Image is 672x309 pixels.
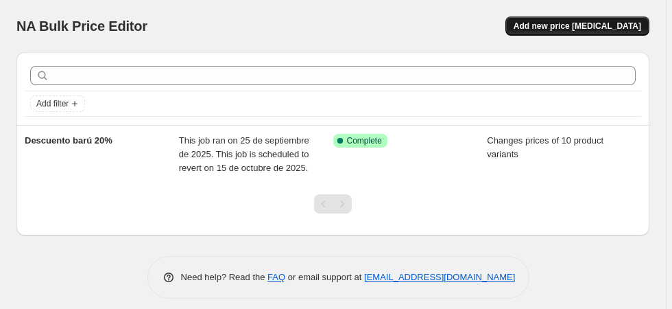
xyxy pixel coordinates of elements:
span: Complete [347,135,382,146]
span: Add filter [36,98,69,109]
span: Descuento barú 20% [25,135,112,146]
button: Add new price [MEDICAL_DATA] [505,16,649,36]
button: Add filter [30,95,85,112]
nav: Pagination [314,194,352,214]
span: or email support at [285,272,364,282]
span: Changes prices of 10 product variants [487,135,603,159]
span: Add new price [MEDICAL_DATA] [514,21,641,32]
span: This job ran on 25 de septiembre de 2025. This job is scheduled to revert on 15 de octubre de 2025. [179,135,309,173]
span: NA Bulk Price Editor [16,19,147,34]
span: Need help? Read the [181,272,268,282]
a: [EMAIL_ADDRESS][DOMAIN_NAME] [364,272,515,282]
a: FAQ [267,272,285,282]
